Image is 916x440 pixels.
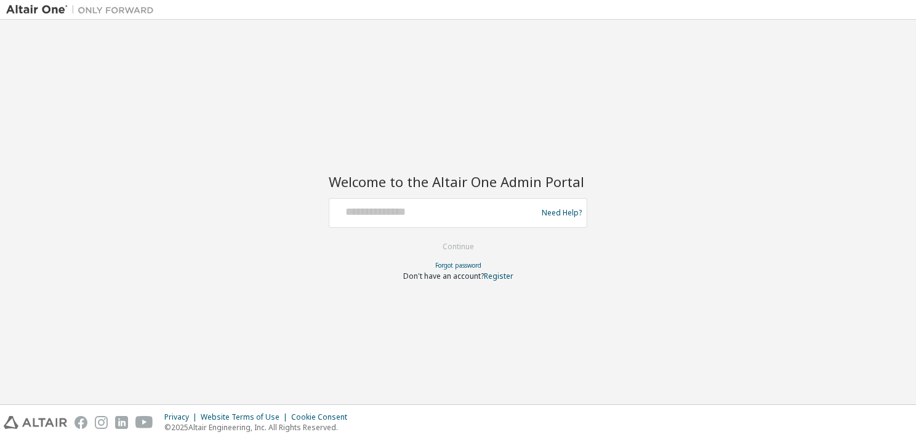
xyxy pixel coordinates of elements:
p: © 2025 Altair Engineering, Inc. All Rights Reserved. [164,422,355,433]
img: Altair One [6,4,160,16]
div: Privacy [164,412,201,422]
a: Forgot password [435,261,481,270]
img: instagram.svg [95,416,108,429]
span: Don't have an account? [403,271,484,281]
img: facebook.svg [74,416,87,429]
img: linkedin.svg [115,416,128,429]
img: altair_logo.svg [4,416,67,429]
div: Website Terms of Use [201,412,291,422]
a: Need Help? [542,212,582,213]
a: Register [484,271,513,281]
div: Cookie Consent [291,412,355,422]
img: youtube.svg [135,416,153,429]
h2: Welcome to the Altair One Admin Portal [329,173,587,190]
